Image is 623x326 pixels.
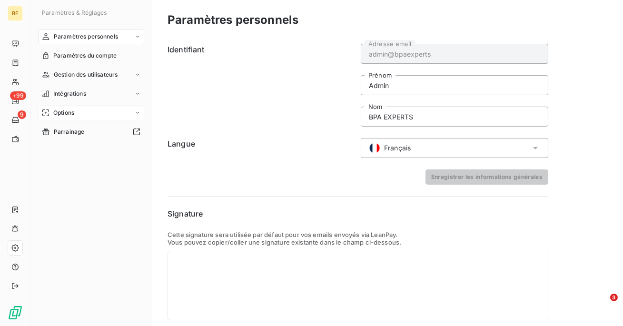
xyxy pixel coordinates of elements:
[168,138,355,158] h6: Langue
[53,51,117,60] span: Paramètres du compte
[361,107,548,127] input: placeholder
[591,294,613,316] iframe: Intercom live chat
[8,305,23,320] img: Logo LeanPay
[38,48,144,63] a: Paramètres du compte
[53,109,74,117] span: Options
[8,6,23,21] div: BE
[168,231,548,238] p: Cette signature sera utilisée par défaut pour vos emails envoyés via LeanPay.
[54,70,118,79] span: Gestion des utilisateurs
[168,11,298,29] h3: Paramètres personnels
[54,32,118,41] span: Paramètres personnels
[168,208,548,219] h6: Signature
[384,143,411,153] span: Français
[168,44,355,127] h6: Identifiant
[54,128,85,136] span: Parrainage
[10,91,26,100] span: +99
[38,124,144,139] a: Parrainage
[53,89,86,98] span: Intégrations
[610,294,618,301] span: 3
[361,75,548,95] input: placeholder
[361,44,548,64] input: placeholder
[168,238,548,246] p: Vous pouvez copier/coller une signature existante dans le champ ci-dessous.
[18,110,26,119] span: 9
[42,9,107,16] span: Paramètres & Réglages
[425,169,548,185] button: Enregistrer les informations générales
